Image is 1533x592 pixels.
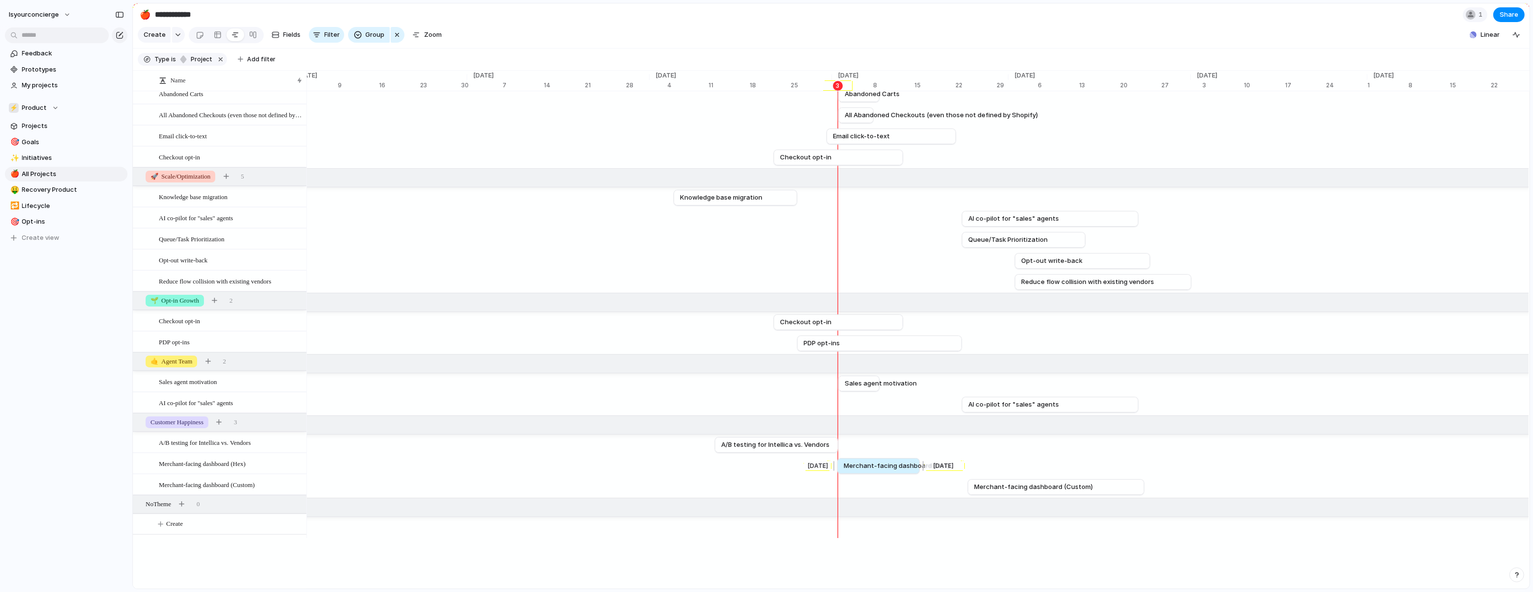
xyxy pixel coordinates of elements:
div: 15 [1450,81,1491,90]
a: A/B testing for Intellica vs. Vendors [721,438,832,452]
span: Email click-to-text [159,130,207,141]
div: 27 [1161,81,1191,90]
button: 🔁 [9,201,19,211]
span: Merchant-facing dashboard (Custom) [159,479,255,490]
a: Feedback [5,46,127,61]
span: Share [1500,10,1518,20]
span: Recovery Product [22,185,124,195]
span: [DATE] [1367,71,1400,80]
span: Scale/Optimization [151,172,210,181]
div: 3 [833,81,843,91]
span: Zoom [424,30,442,40]
span: AI co-pilot for "sales" agents [159,397,233,408]
span: Knowledge base migration [680,193,762,203]
div: 15 [914,81,955,90]
a: My projects [5,78,127,93]
span: AI co-pilot for "sales" agents [159,212,233,223]
span: 2 [223,357,226,366]
span: [DATE] [291,71,323,80]
a: PDP opt-ins [804,336,955,351]
button: Group [348,27,390,43]
span: Create view [22,233,60,243]
span: All Abandoned Checkouts (even those not defined by Shopify) [159,109,303,120]
span: AI co-pilot for "sales" agents [968,214,1059,224]
span: Checkout opt-in [159,151,200,162]
span: Create [166,519,183,529]
span: Merchant-facing dashboard (Hex) [844,461,950,471]
span: Linear [1481,30,1500,40]
div: 🎯 [10,136,17,148]
button: Create [143,514,322,534]
a: ✨Initiatives [5,151,127,165]
a: AI co-pilot for "sales" agents [968,397,1132,412]
a: Merchant-facing dashboard (Custom) [974,480,1138,494]
span: Product [22,103,47,113]
div: 28 [626,81,650,90]
div: 16 [379,81,420,90]
span: 🤙 [151,358,158,365]
span: Goals [22,137,124,147]
span: Feedback [22,49,124,58]
span: Merchant-facing dashboard (Custom) [974,482,1093,492]
div: [DATE] [925,461,965,471]
span: Abandoned Carts [845,89,900,99]
button: Create [138,27,171,43]
div: 🎯Goals [5,135,127,150]
div: 25 [791,81,832,90]
span: [DATE] [832,71,864,80]
span: Group [366,30,385,40]
button: Fields [268,27,305,43]
a: Reduce flow collision with existing vendors [1021,275,1185,289]
div: 8 [873,81,914,90]
button: Share [1493,7,1525,22]
span: Fields [283,30,301,40]
div: 1 [832,81,873,90]
span: Filter [325,30,340,40]
span: [DATE] [650,71,682,80]
div: 22 [1491,81,1532,90]
div: 29 [997,81,1008,90]
div: 3 [1203,81,1244,90]
a: Email click-to-text [833,129,950,144]
span: No Theme [146,499,171,509]
a: Opt-out write-back [1021,254,1144,268]
span: A/B testing for Intellica vs. Vendors [721,440,829,450]
button: 🍎 [9,169,19,179]
span: All Abandoned Checkouts (even those not defined by Shopify) [845,110,1038,120]
div: 🍎All Projects [5,167,127,181]
button: 🎯 [9,137,19,147]
span: Initiatives [22,153,124,163]
span: Checkout opt-in [159,315,200,326]
div: 13 [1079,81,1120,90]
div: 10 [1244,81,1285,90]
span: 2 [229,296,233,306]
a: Projects [5,119,127,133]
a: 🤑Recovery Product [5,182,127,197]
div: 22 [955,81,997,90]
div: [DATE] [804,461,831,471]
span: Name [171,76,186,85]
div: 30 [461,81,469,90]
span: AI co-pilot for "sales" agents [968,400,1059,410]
span: Prototypes [22,65,124,75]
span: Lifecycle [22,201,124,211]
a: Checkout opt-in [780,150,897,165]
span: 5 [241,172,244,181]
span: is [171,55,176,64]
span: Add filter [247,55,276,64]
div: 2 [297,81,338,90]
div: 🔁Lifecycle [5,199,127,213]
div: 🎯 [10,216,17,228]
span: Type [154,55,169,64]
button: is [169,54,178,65]
a: Merchant-facing dashboard (Hex) [844,459,913,473]
div: 7 [503,81,544,90]
div: 20 [1120,81,1161,90]
div: 🍎 [10,168,17,180]
div: 18 [750,81,791,90]
span: All Projects [22,169,124,179]
span: Email click-to-text [833,131,890,141]
span: Opt-out write-back [159,254,207,265]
